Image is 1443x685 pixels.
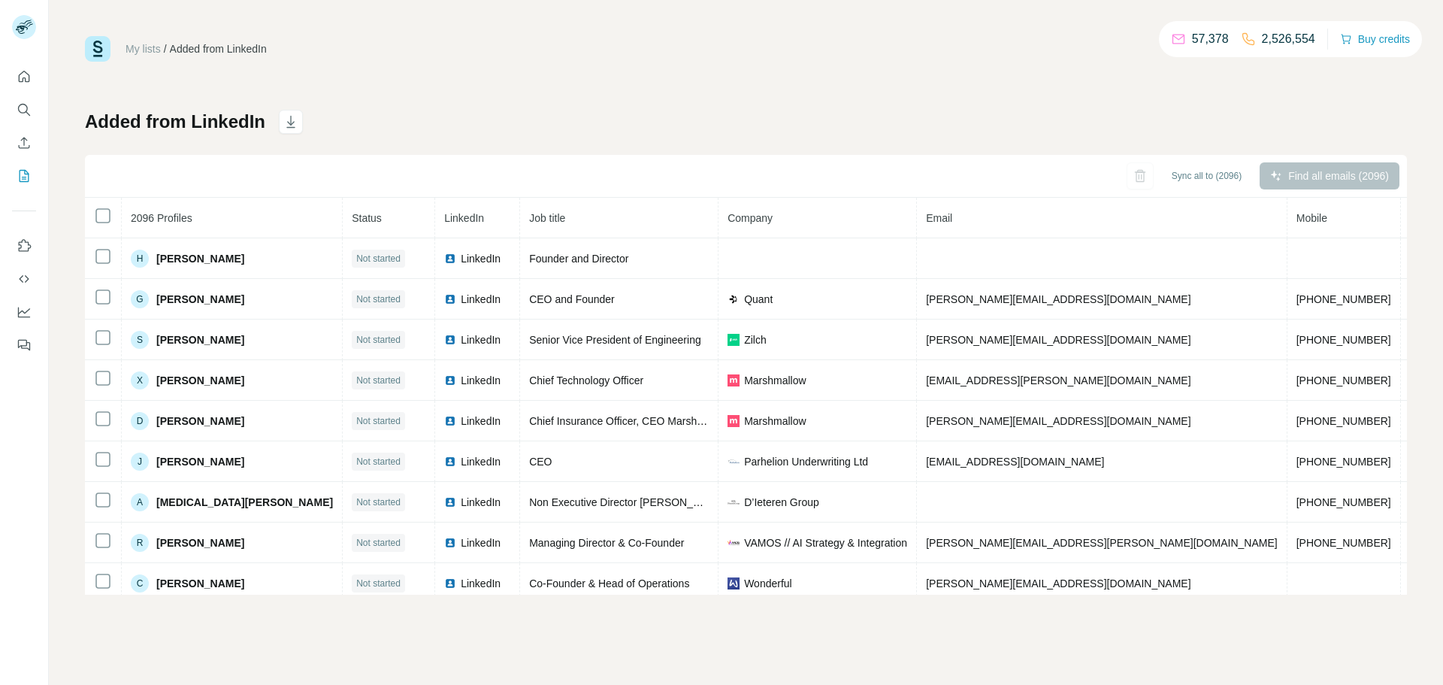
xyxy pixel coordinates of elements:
div: S [131,331,149,349]
span: Managing Director & Co-Founder [529,537,684,549]
span: [PHONE_NUMBER] [1296,334,1391,346]
span: Senior Vice President of Engineering [529,334,701,346]
button: Enrich CSV [12,129,36,156]
button: Dashboard [12,299,36,326]
img: company-logo [728,577,740,590]
img: LinkedIn logo [444,374,456,386]
span: Marshmallow [744,373,806,388]
span: LinkedIn [461,495,501,510]
span: Status [352,212,382,224]
img: company-logo [728,334,740,346]
img: company-logo [728,415,740,427]
span: [EMAIL_ADDRESS][PERSON_NAME][DOMAIN_NAME] [926,374,1190,386]
span: Wonderful [744,576,792,591]
span: Chief Insurance Officer, CEO Marshmallow Insurance Limited [529,415,815,427]
p: 2,526,554 [1262,30,1315,48]
div: G [131,290,149,308]
div: X [131,371,149,389]
p: 57,378 [1192,30,1229,48]
span: [PERSON_NAME][EMAIL_ADDRESS][DOMAIN_NAME] [926,293,1190,305]
img: company-logo [728,293,740,305]
span: [PERSON_NAME] [156,251,244,266]
img: LinkedIn logo [444,496,456,508]
button: Use Surfe on LinkedIn [12,232,36,259]
div: C [131,574,149,593]
span: Not started [356,577,401,590]
span: LinkedIn [444,212,484,224]
span: [PHONE_NUMBER] [1296,293,1391,305]
img: LinkedIn logo [444,415,456,427]
span: [PHONE_NUMBER] [1296,415,1391,427]
span: [PERSON_NAME][EMAIL_ADDRESS][DOMAIN_NAME] [926,334,1190,346]
span: Not started [356,292,401,306]
img: company-logo [728,456,740,468]
span: [PERSON_NAME] [156,373,244,388]
span: Email [926,212,952,224]
span: Marshmallow [744,414,806,429]
span: Non Executive Director [PERSON_NAME] - Board Member [529,496,805,508]
img: company-logo [728,496,740,508]
span: Sync all to (2096) [1172,169,1242,183]
span: LinkedIn [461,576,501,591]
span: [PERSON_NAME] [156,332,244,347]
div: H [131,250,149,268]
span: LinkedIn [461,454,501,469]
div: Added from LinkedIn [170,41,267,56]
span: Co-Founder & Head of Operations [529,577,689,590]
h1: Added from LinkedIn [85,110,265,134]
div: R [131,534,149,552]
div: A [131,493,149,511]
span: Zilch [744,332,767,347]
span: 2096 Profiles [131,212,192,224]
button: Buy credits [1340,29,1410,50]
span: [EMAIL_ADDRESS][DOMAIN_NAME] [926,456,1104,468]
span: [PERSON_NAME] [156,576,244,591]
span: [MEDICAL_DATA][PERSON_NAME] [156,495,333,510]
span: LinkedIn [461,414,501,429]
span: [PERSON_NAME][EMAIL_ADDRESS][PERSON_NAME][DOMAIN_NAME] [926,537,1278,549]
img: Surfe Logo [85,36,110,62]
span: Not started [356,536,401,550]
span: Founder and Director [529,253,628,265]
span: Chief Technology Officer [529,374,643,386]
span: [PERSON_NAME][EMAIL_ADDRESS][DOMAIN_NAME] [926,577,1190,590]
img: company-logo [728,540,740,546]
img: LinkedIn logo [444,334,456,346]
button: Use Surfe API [12,265,36,292]
span: Parhelion Underwriting Ltd [744,454,868,469]
img: company-logo [728,374,740,386]
span: LinkedIn [461,251,501,266]
span: [PERSON_NAME][EMAIL_ADDRESS][DOMAIN_NAME] [926,415,1190,427]
span: Job title [529,212,565,224]
button: Feedback [12,332,36,359]
span: [PHONE_NUMBER] [1296,496,1391,508]
span: CEO [529,456,552,468]
img: LinkedIn logo [444,253,456,265]
img: LinkedIn logo [444,456,456,468]
span: VAMOS // AI Strategy & Integration [744,535,907,550]
span: Not started [356,252,401,265]
span: LinkedIn [461,373,501,388]
span: Not started [356,455,401,468]
span: CEO and Founder [529,293,615,305]
button: Search [12,96,36,123]
span: LinkedIn [461,535,501,550]
button: Quick start [12,63,36,90]
button: Sync all to (2096) [1161,165,1252,187]
span: Not started [356,374,401,387]
span: [PERSON_NAME] [156,454,244,469]
a: My lists [126,43,161,55]
span: [PERSON_NAME] [156,414,244,429]
span: Not started [356,414,401,428]
span: Not started [356,496,401,509]
span: LinkedIn [461,332,501,347]
span: Company [728,212,773,224]
span: Quant [744,292,773,307]
span: [PHONE_NUMBER] [1296,374,1391,386]
span: LinkedIn [461,292,501,307]
span: [PERSON_NAME] [156,535,244,550]
span: [PHONE_NUMBER] [1296,537,1391,549]
div: J [131,453,149,471]
span: D’Ieteren Group [744,495,819,510]
span: [PERSON_NAME] [156,292,244,307]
